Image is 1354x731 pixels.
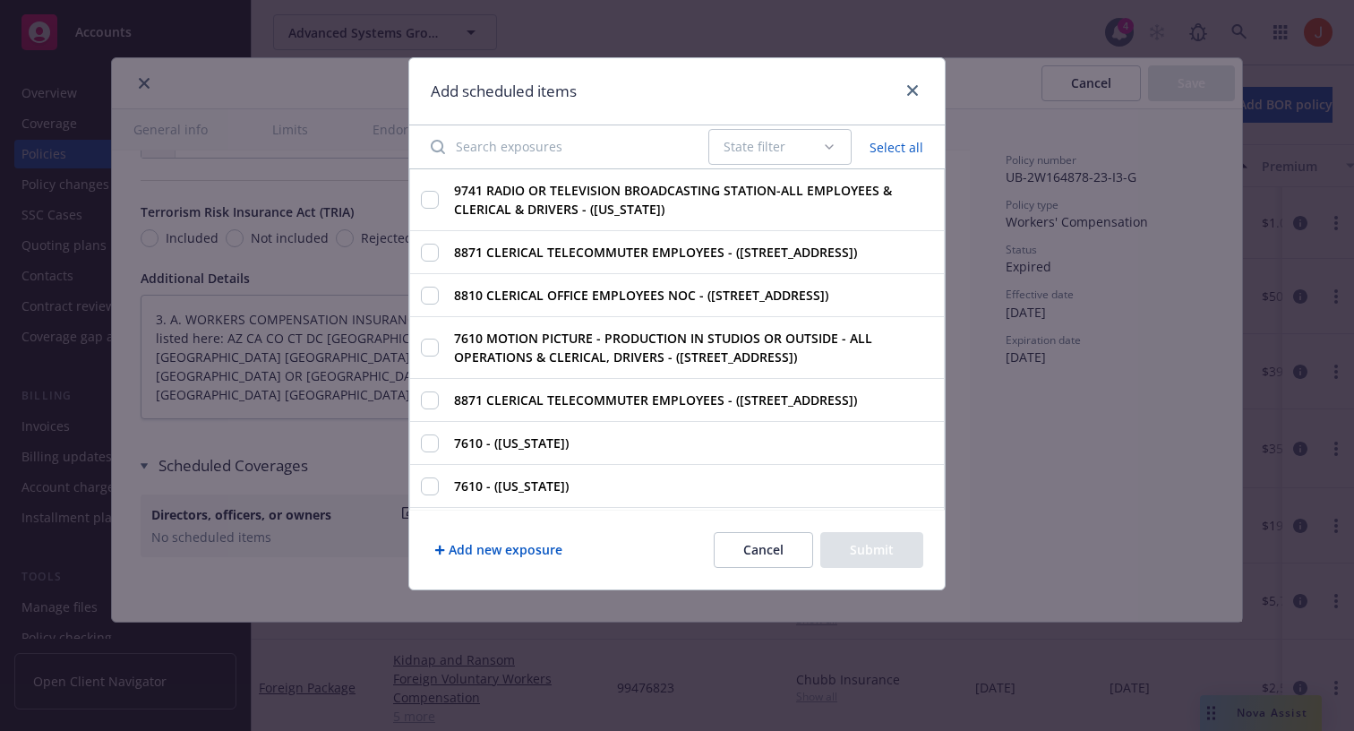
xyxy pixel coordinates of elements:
h1: Add scheduled items [431,80,577,103]
strong: 9741 RADIO OR TELEVISION BROADCASTING STATION-ALL EMPLOYEES & CLERICAL & DRIVERS - ([US_STATE]) [454,182,892,218]
strong: 7610 - ([US_STATE]) [454,477,569,494]
strong: 7610 MOTION PICTURE - PRODUCTION IN STUDIOS OR OUTSIDE - ALL OPERATIONS & CLERICAL, DRIVERS - ([S... [454,330,872,365]
strong: 8871 CLERICAL TELECOMMUTER EMPLOYEES - ([STREET_ADDRESS]) [454,391,857,408]
input: Search exposures [420,129,698,165]
button: Select all [859,134,934,159]
strong: 8871 CLERICAL TELECOMMUTER EMPLOYEES - ([STREET_ADDRESS]) [454,244,857,261]
strong: 7610 - ([US_STATE]) [454,434,569,451]
button: Add new exposure [431,532,566,568]
a: close [902,80,923,101]
strong: 8810 CLERICAL OFFICE EMPLOYEES NOC - ([STREET_ADDRESS]) [454,287,828,304]
button: Cancel [714,532,813,568]
div: State filter [724,138,822,156]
